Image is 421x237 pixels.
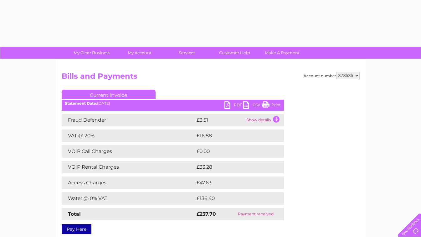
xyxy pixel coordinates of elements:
[66,47,118,59] a: My Clear Business
[62,101,284,106] div: [DATE]
[62,192,195,205] td: Water @ 0% VAT
[195,129,271,142] td: £16.88
[62,176,195,189] td: Access Charges
[195,192,273,205] td: £136.40
[197,211,216,217] strong: £237.70
[195,161,271,173] td: £33.28
[161,47,213,59] a: Services
[256,47,308,59] a: Make A Payment
[209,47,260,59] a: Customer Help
[195,114,245,126] td: £3.51
[62,114,195,126] td: Fraud Defender
[62,129,195,142] td: VAT @ 20%
[195,176,271,189] td: £47.63
[62,90,156,99] a: Current Invoice
[62,72,360,84] h2: Bills and Payments
[68,211,81,217] strong: Total
[262,101,281,110] a: Print
[62,224,91,234] a: Pay Here
[195,145,270,158] td: £0.00
[304,72,360,79] div: Account number
[228,208,284,220] td: Payment received
[62,161,195,173] td: VOIP Rental Charges
[65,101,97,106] b: Statement Date:
[224,101,243,110] a: PDF
[114,47,165,59] a: My Account
[243,101,262,110] a: CSV
[62,145,195,158] td: VOIP Call Charges
[245,114,284,126] td: Show details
